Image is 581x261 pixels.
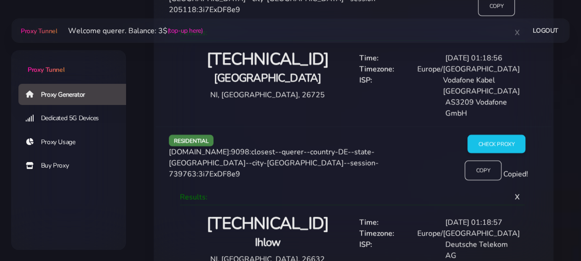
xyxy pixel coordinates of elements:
[18,84,133,105] a: Proxy Generator
[167,26,202,35] a: (top-up here)
[439,97,525,119] div: AS3209 Vodafone GmbH
[354,75,438,97] div: ISP:
[57,25,202,36] li: Welcome querer. Balance: 3$
[503,169,528,179] span: Copied!
[187,70,348,86] h4: [GEOGRAPHIC_DATA]
[439,239,525,261] div: Deutsche Telekom AG
[536,216,569,249] iframe: Webchat Widget
[507,185,527,209] span: X
[412,64,525,75] div: Europe/[GEOGRAPHIC_DATA]
[467,135,526,154] input: Check Proxy
[18,132,133,153] a: Proxy Usage
[412,228,525,239] div: Europe/[GEOGRAPHIC_DATA]
[169,135,214,146] span: residential
[187,49,348,70] h2: [TECHNICAL_ID]
[533,22,558,39] a: Logout
[18,155,133,176] a: Buy Proxy
[11,50,126,75] a: Proxy Tunnel
[187,235,348,250] h4: Ihlow
[28,65,64,74] span: Proxy Tunnel
[21,27,57,35] span: Proxy Tunnel
[210,90,325,100] span: NI, [GEOGRAPHIC_DATA], 26725
[439,217,525,228] div: [DATE] 01:18:57
[180,192,207,202] span: Results:
[19,23,57,38] a: Proxy Tunnel
[18,108,133,129] a: Dedicated 5G Devices
[439,52,525,64] div: [DATE] 01:18:56
[354,239,440,261] div: ISP:
[354,52,440,64] div: Time:
[187,213,348,235] h2: [TECHNICAL_ID]
[354,64,412,75] div: Timezone:
[437,75,525,97] div: Vodafone Kabel [GEOGRAPHIC_DATA]
[354,228,412,239] div: Timezone:
[354,217,440,228] div: Time:
[169,147,379,179] span: [DOMAIN_NAME]:9098:closest--querer--country-DE--state-[GEOGRAPHIC_DATA]--city-[GEOGRAPHIC_DATA]--...
[465,161,501,180] input: Copy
